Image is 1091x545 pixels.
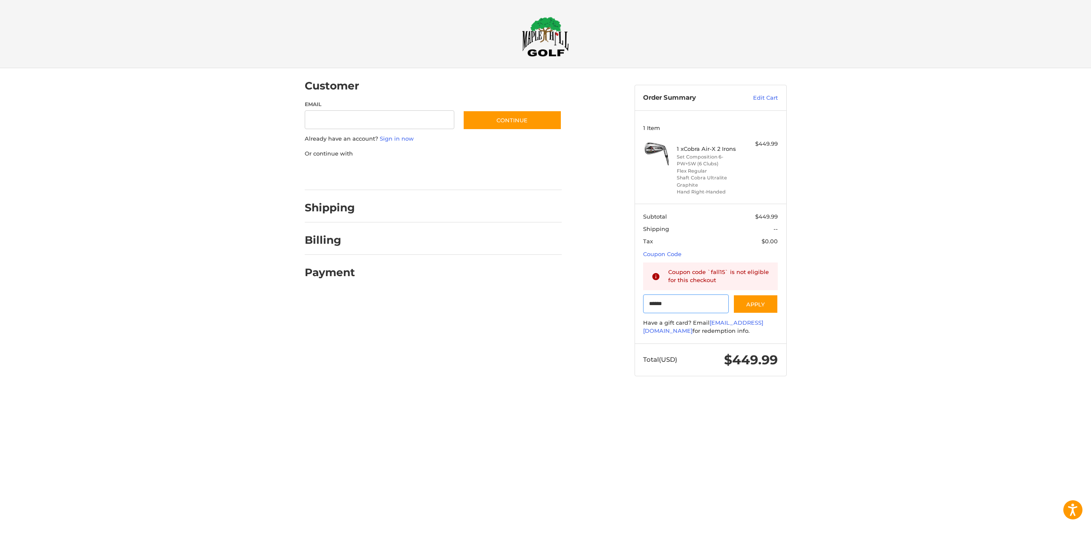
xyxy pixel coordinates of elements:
label: Email [305,101,455,108]
h2: Payment [305,266,355,279]
button: Continue [463,110,562,130]
span: $449.99 [755,213,778,220]
li: Flex Regular [677,167,742,175]
h3: 1 Item [643,124,778,131]
h4: 1 x Cobra Air-X 2 Irons [677,145,742,152]
li: Shaft Cobra Ultralite Graphite [677,174,742,188]
span: Tax [643,238,653,245]
h2: Shipping [305,201,355,214]
span: $0.00 [762,238,778,245]
p: Or continue with [305,150,562,158]
span: Shipping [643,225,669,232]
h2: Billing [305,234,355,247]
iframe: PayPal-venmo [446,166,510,182]
button: Apply [733,294,778,314]
h3: Order Summary [643,94,735,102]
div: Coupon code `fall15` is not eligible for this checkout [668,268,770,285]
iframe: PayPal-paylater [374,166,438,182]
li: Set Composition 6-PW+SW (6 Clubs) [677,153,742,167]
span: -- [774,225,778,232]
a: Sign in now [380,135,414,142]
iframe: PayPal-paypal [302,166,366,182]
li: Hand Right-Handed [677,188,742,196]
img: Maple Hill Golf [522,17,569,57]
p: Already have an account? [305,135,562,143]
h2: Customer [305,79,359,92]
a: Edit Cart [735,94,778,102]
input: Gift Certificate or Coupon Code [643,294,729,314]
div: $449.99 [744,140,778,148]
a: Coupon Code [643,251,681,257]
div: Have a gift card? Email for redemption info. [643,319,778,335]
span: $449.99 [724,352,778,368]
span: Total (USD) [643,355,677,363]
span: Subtotal [643,213,667,220]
